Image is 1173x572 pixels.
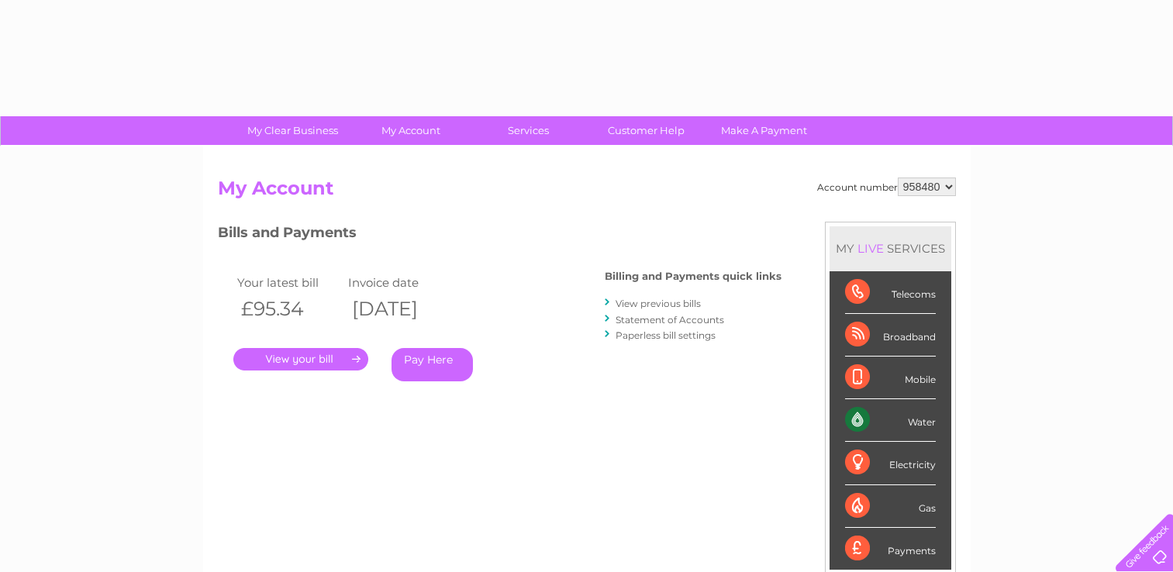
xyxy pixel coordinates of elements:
[845,399,936,442] div: Water
[347,116,474,145] a: My Account
[616,329,716,341] a: Paperless bill settings
[233,348,368,370] a: .
[845,314,936,357] div: Broadband
[218,222,781,249] h3: Bills and Payments
[616,298,701,309] a: View previous bills
[233,293,345,325] th: £95.34
[344,293,456,325] th: [DATE]
[845,442,936,484] div: Electricity
[845,485,936,528] div: Gas
[817,177,956,196] div: Account number
[845,528,936,570] div: Payments
[392,348,473,381] a: Pay Here
[582,116,710,145] a: Customer Help
[616,314,724,326] a: Statement of Accounts
[229,116,357,145] a: My Clear Business
[344,272,456,293] td: Invoice date
[854,241,887,256] div: LIVE
[845,271,936,314] div: Telecoms
[845,357,936,399] div: Mobile
[830,226,951,270] div: MY SERVICES
[605,270,781,282] h4: Billing and Payments quick links
[218,177,956,207] h2: My Account
[464,116,592,145] a: Services
[700,116,828,145] a: Make A Payment
[233,272,345,293] td: Your latest bill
